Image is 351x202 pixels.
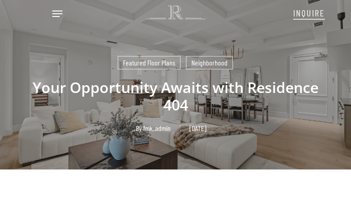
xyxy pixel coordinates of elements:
[293,3,325,22] a: INQUIRE
[117,56,181,70] a: Featured Floor Plans
[21,70,330,123] h1: Your Opportunity Awaits with Residence 404
[143,124,171,132] a: fmk_admin
[136,125,142,131] span: By
[180,125,216,131] span: [DATE]
[186,56,233,70] a: Neighborhood
[293,7,325,18] span: INQUIRE
[52,9,62,18] a: Navigation Menu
